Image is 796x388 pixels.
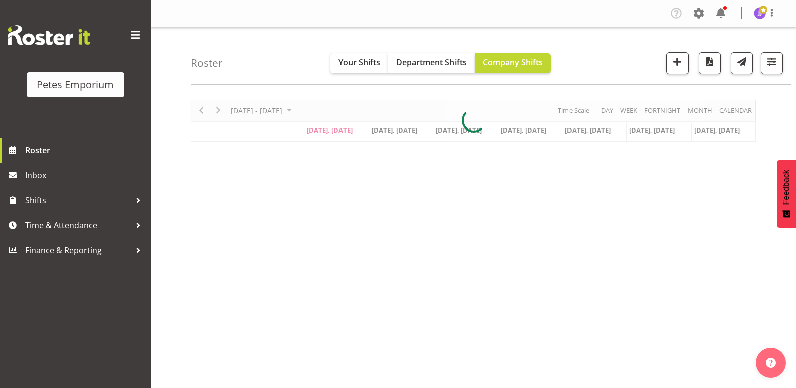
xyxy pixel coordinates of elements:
img: janelle-jonkers702.jpg [754,7,766,19]
span: Company Shifts [483,57,543,68]
div: Petes Emporium [37,77,114,92]
button: Department Shifts [388,53,475,73]
span: Finance & Reporting [25,243,131,258]
button: Your Shifts [330,53,388,73]
span: Feedback [782,170,791,205]
span: Roster [25,143,146,158]
button: Filter Shifts [761,52,783,74]
button: Company Shifts [475,53,551,73]
img: help-xxl-2.png [766,358,776,368]
button: Add a new shift [666,52,689,74]
span: Inbox [25,168,146,183]
button: Feedback - Show survey [777,160,796,228]
span: Time & Attendance [25,218,131,233]
span: Your Shifts [338,57,380,68]
button: Download a PDF of the roster according to the set date range. [699,52,721,74]
span: Shifts [25,193,131,208]
button: Send a list of all shifts for the selected filtered period to all rostered employees. [731,52,753,74]
img: Rosterit website logo [8,25,90,45]
h4: Roster [191,57,223,69]
span: Department Shifts [396,57,467,68]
